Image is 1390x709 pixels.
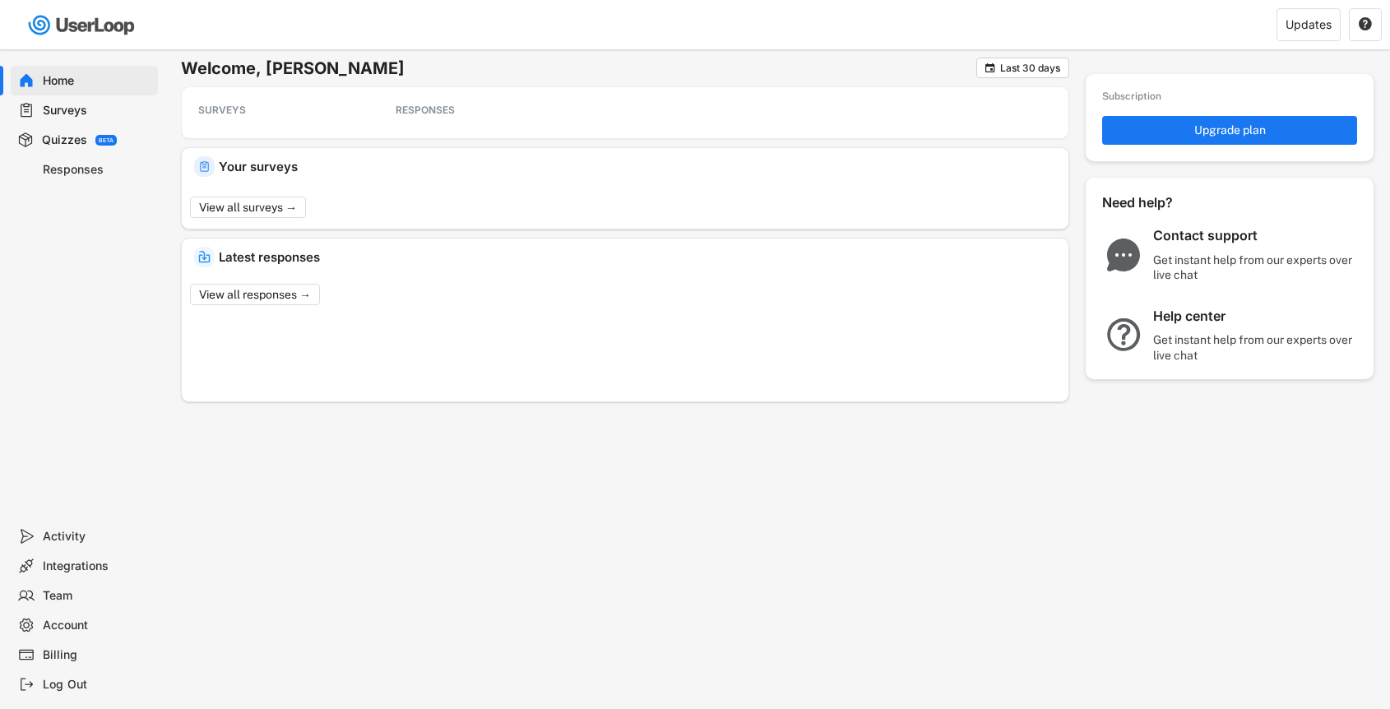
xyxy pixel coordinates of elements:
button:  [984,62,996,74]
div: Need help? [1102,194,1217,211]
div: Billing [43,647,151,663]
img: IncomingMajor.svg [198,251,211,263]
img: ChatMajor.svg [1102,239,1145,271]
div: Integrations [43,558,151,574]
div: Subscription [1102,90,1161,104]
img: QuestionMarkInverseMajor.svg [1102,318,1145,351]
div: Quizzes [42,132,87,148]
h6: Welcome, [PERSON_NAME] [181,58,976,79]
div: Surveys [43,103,151,118]
button: View all surveys → [190,197,306,218]
div: Activity [43,529,151,544]
div: Team [43,588,151,604]
div: Account [43,618,151,633]
div: Responses [43,162,151,178]
div: Updates [1286,19,1332,30]
div: Last 30 days [1000,63,1060,73]
text:  [985,62,995,74]
div: Get instant help from our experts over live chat [1153,253,1359,282]
div: SURVEYS [198,104,346,117]
button: Upgrade plan [1102,116,1357,145]
div: Contact support [1153,227,1359,244]
div: Get instant help from our experts over live chat [1153,332,1359,362]
button: View all responses → [190,284,320,305]
img: userloop-logo-01.svg [25,8,141,42]
div: Help center [1153,308,1359,325]
button:  [1358,17,1373,32]
div: Home [43,73,151,89]
div: Log Out [43,677,151,693]
div: RESPONSES [396,104,544,117]
div: Latest responses [219,251,1056,263]
div: BETA [99,137,114,143]
div: Your surveys [219,160,1056,173]
text:  [1359,16,1372,31]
